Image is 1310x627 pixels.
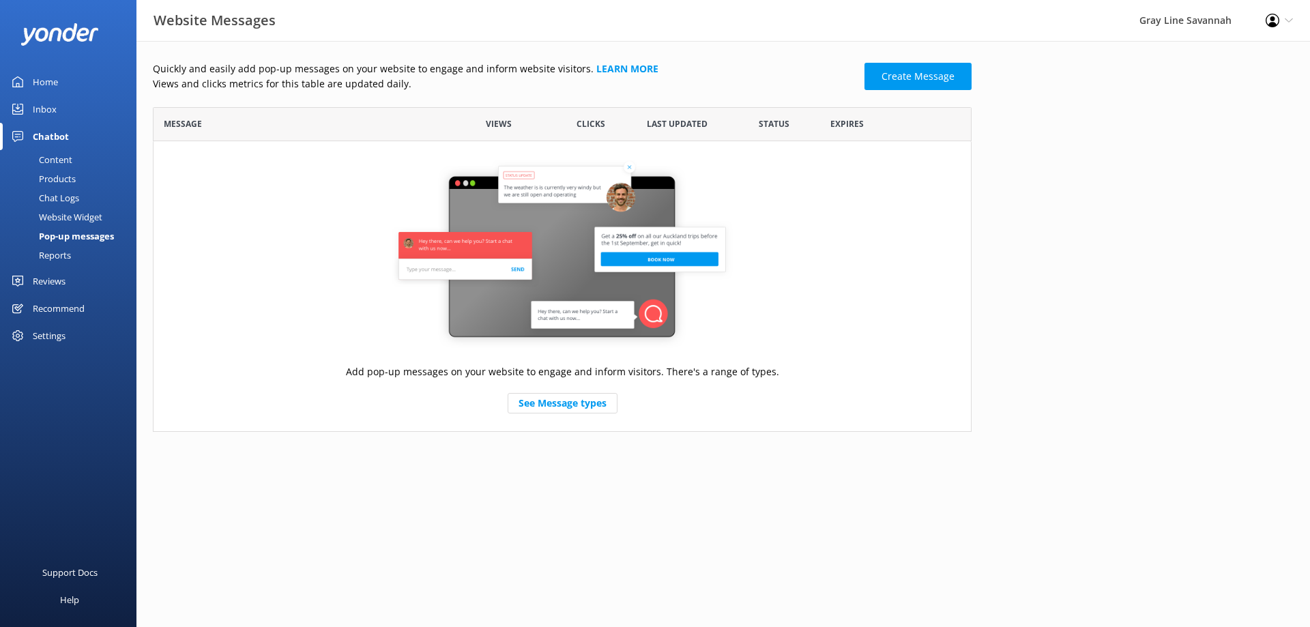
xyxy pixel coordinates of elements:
span: Last updated [647,117,708,130]
div: Website Widget [8,207,102,227]
span: Status [759,117,789,130]
h3: Website Messages [154,10,276,31]
a: Reports [8,246,136,265]
span: Message [164,117,202,130]
p: Add pop-up messages on your website to engage and inform visitors. There's a range of types. [346,364,779,379]
a: Website Widget [8,207,136,227]
a: Content [8,150,136,169]
span: Clicks [577,117,605,130]
div: Products [8,169,76,188]
a: Chat Logs [8,188,136,207]
div: Content [8,150,72,169]
div: Chatbot [33,123,69,150]
span: Expires [830,117,864,130]
div: Inbox [33,96,57,123]
a: Learn more [596,62,658,75]
div: grid [153,141,972,431]
img: yonder-white-logo.png [20,23,99,46]
div: Reports [8,246,71,265]
a: See Message types [508,393,617,413]
div: Support Docs [42,559,98,586]
div: Reviews [33,267,65,295]
div: Chat Logs [8,188,79,207]
a: Products [8,169,136,188]
span: Views [486,117,512,130]
p: Views and clicks metrics for this table are updated daily. [153,76,856,91]
a: Create Message [864,63,972,90]
div: Home [33,68,58,96]
a: Pop-up messages [8,227,136,246]
img: website-message-default [392,158,733,349]
div: Settings [33,322,65,349]
div: Help [60,586,79,613]
div: Recommend [33,295,85,322]
div: Pop-up messages [8,227,114,246]
p: Quickly and easily add pop-up messages on your website to engage and inform website visitors. [153,61,856,76]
